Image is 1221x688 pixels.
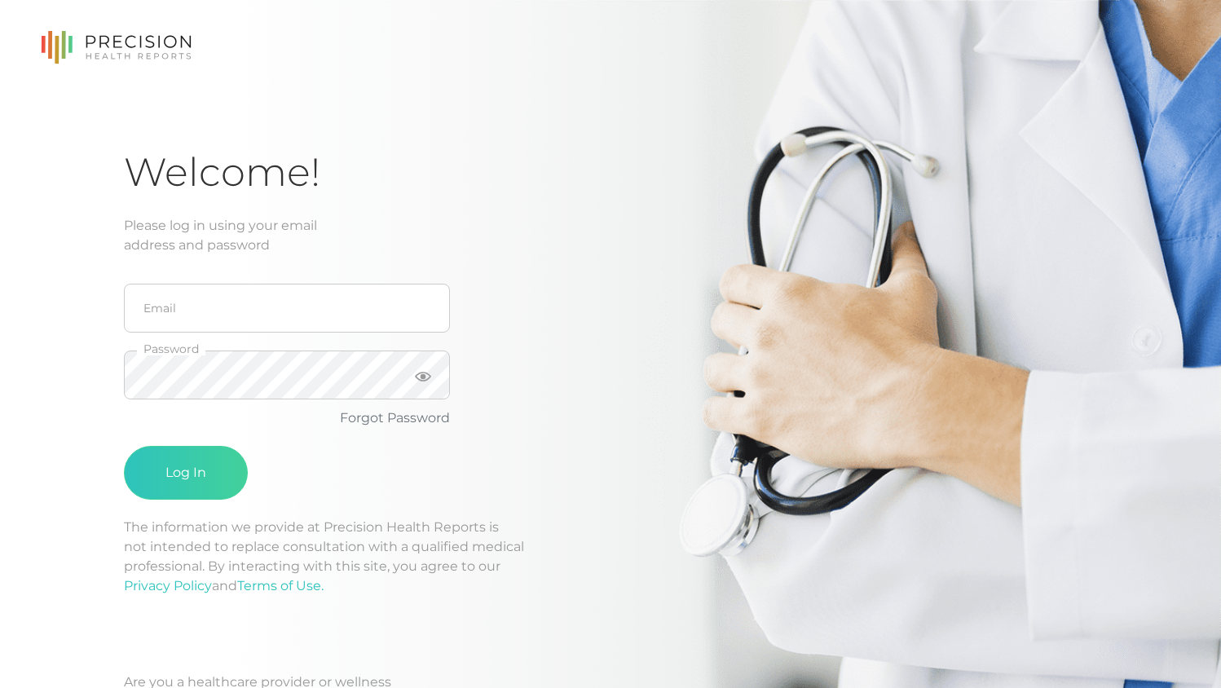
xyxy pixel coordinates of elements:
h1: Welcome! [124,148,1097,196]
input: Email [124,284,450,333]
div: Please log in using your email address and password [124,216,1097,255]
a: Privacy Policy [124,578,212,593]
button: Log In [124,446,248,500]
a: Terms of Use. [237,578,324,593]
a: Forgot Password [340,410,450,426]
p: The information we provide at Precision Health Reports is not intended to replace consultation wi... [124,518,1097,596]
